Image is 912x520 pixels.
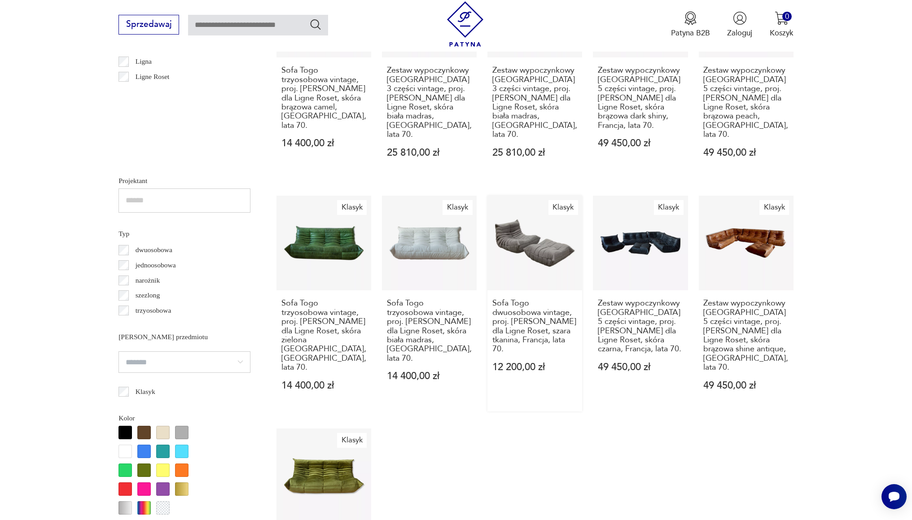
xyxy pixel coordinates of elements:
[387,371,472,381] p: 14 400,00 zł
[881,484,907,509] iframe: Smartsupp widget button
[727,11,752,38] button: Zaloguj
[684,11,697,25] img: Ikona medalu
[136,275,160,286] p: narożnik
[770,11,794,38] button: 0Koszyk
[118,22,179,29] a: Sprzedawaj
[276,196,371,411] a: KlasykSofa Togo trzyosobowa vintage, proj. M. Ducaroy dla Ligne Roset, skóra zielona dubai, Franc...
[492,363,578,372] p: 12 200,00 zł
[118,175,250,187] p: Projektant
[118,228,250,240] p: Typ
[136,259,176,271] p: jednoosobowa
[136,305,171,316] p: trzyosobowa
[387,148,472,157] p: 25 810,00 zł
[492,66,578,139] h3: Zestaw wypoczynkowy [GEOGRAPHIC_DATA] 3 części vintage, proj. [PERSON_NAME] dla Ligne Roset, skór...
[770,28,794,38] p: Koszyk
[703,299,789,372] h3: Zestaw wypoczynkowy [GEOGRAPHIC_DATA] 5 części vintage, proj. [PERSON_NAME] dla Ligne Roset, skór...
[387,299,472,363] h3: Sofa Togo trzyosobowa vintage, proj. [PERSON_NAME] dla Ligne Roset, skóra biała madras, [GEOGRAPH...
[136,289,160,301] p: szezlong
[775,11,789,25] img: Ikona koszyka
[671,28,710,38] p: Patyna B2B
[733,11,747,25] img: Ikonka użytkownika
[671,11,710,38] button: Patyna B2B
[136,56,152,67] p: Ligna
[382,196,477,411] a: KlasykSofa Togo trzyosobowa vintage, proj. M. Ducaroy dla Ligne Roset, skóra biała madras, Francj...
[443,1,488,47] img: Patyna - sklep z meblami i dekoracjami vintage
[492,299,578,354] h3: Sofa Togo dwuosobowa vintage, proj. [PERSON_NAME] dla Ligne Roset, szara tkanina, Francja, lata 70.
[118,412,250,424] p: Kolor
[387,66,472,139] h3: Zestaw wypoczynkowy [GEOGRAPHIC_DATA] 3 części vintage, proj. [PERSON_NAME] dla Ligne Roset, skór...
[593,196,688,411] a: KlasykZestaw wypoczynkowy Togo 5 części vintage, proj. M. Ducaroy dla Ligne Roset, skóra czarna, ...
[598,363,683,372] p: 49 450,00 zł
[281,381,367,390] p: 14 400,00 zł
[281,66,367,130] h3: Sofa Togo trzyosobowa vintage, proj. [PERSON_NAME] dla Ligne Roset, skóra brązowa camel, [GEOGRAP...
[703,66,789,139] h3: Zestaw wypoczynkowy [GEOGRAPHIC_DATA] 5 części vintage, proj. [PERSON_NAME] dla Ligne Roset, skór...
[281,299,367,372] h3: Sofa Togo trzyosobowa vintage, proj. [PERSON_NAME] dla Ligne Roset, skóra zielona [GEOGRAPHIC_DAT...
[782,12,792,21] div: 0
[598,66,683,130] h3: Zestaw wypoczynkowy [GEOGRAPHIC_DATA] 5 części vintage, proj. [PERSON_NAME] dla Ligne Roset, skór...
[727,28,752,38] p: Zaloguj
[136,71,170,83] p: Ligne Roset
[136,244,172,256] p: dwuosobowa
[136,386,155,398] p: Klasyk
[309,18,322,31] button: Szukaj
[598,299,683,354] h3: Zestaw wypoczynkowy [GEOGRAPHIC_DATA] 5 części vintage, proj. [PERSON_NAME] dla Ligne Roset, skór...
[487,196,582,411] a: KlasykSofa Togo dwuosobowa vintage, proj. M. Ducaroy dla Ligne Roset, szara tkanina, Francja, lat...
[281,139,367,148] p: 14 400,00 zł
[703,148,789,157] p: 49 450,00 zł
[118,15,179,35] button: Sprzedawaj
[703,381,789,390] p: 49 450,00 zł
[671,11,710,38] a: Ikona medaluPatyna B2B
[492,148,578,157] p: 25 810,00 zł
[598,139,683,148] p: 49 450,00 zł
[118,331,250,343] p: [PERSON_NAME] przedmiotu
[699,196,794,411] a: KlasykZestaw wypoczynkowy Togo 5 części vintage, proj. M. Ducaroy dla Ligne Roset, skóra brązowa ...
